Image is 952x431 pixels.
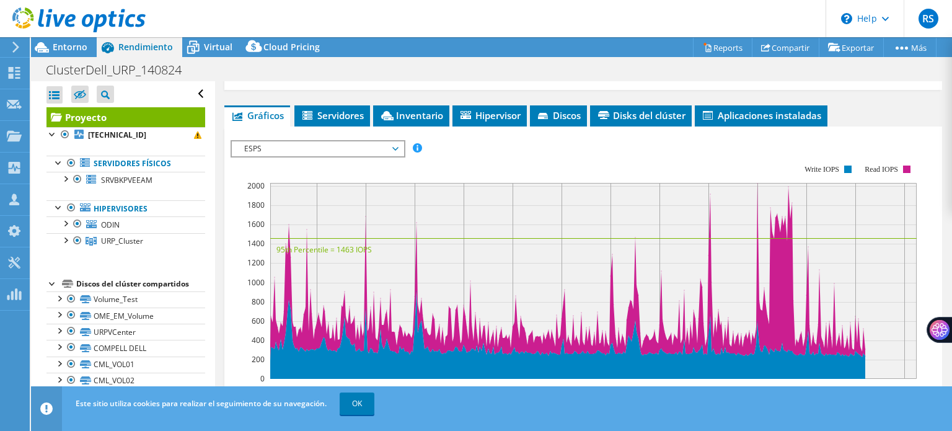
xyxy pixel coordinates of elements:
a: COMPELL DELL [46,340,205,356]
a: URP_Cluster [46,233,205,249]
a: CML_VOL01 [46,357,205,373]
text: 03:00 [846,385,865,396]
text: 2000 [247,180,265,191]
a: URPVCenter [46,324,205,340]
a: Reports [693,38,752,57]
text: 1800 [247,200,265,210]
span: Gráficos [231,109,284,122]
text: 04:00 [895,385,914,396]
text: 1600 [247,219,265,229]
text: 21:00 [552,385,571,396]
text: 600 [252,316,265,326]
a: OK [340,393,374,415]
text: 200 [252,354,265,365]
a: ODIN [46,216,205,233]
text: 00:00 [699,385,718,396]
text: 19:00 [454,385,474,396]
text: 1400 [247,238,265,249]
a: Exportar [819,38,884,57]
div: Discos del clúster compartidos [76,277,205,291]
text: 0 [260,373,265,384]
span: Hipervisor [459,109,521,122]
a: CML_VOL02 [46,373,205,389]
text: 17:00 [356,385,376,396]
a: Compartir [752,38,819,57]
text: Write IOPS [804,165,839,174]
h1: ClusterDell_URP_140824 [40,63,201,77]
span: Disks del clúster [596,109,685,122]
span: Rendimiento [118,41,173,53]
a: Hipervisores [46,200,205,216]
span: Este sitio utiliza cookies para realizar el seguimiento de su navegación. [76,398,327,409]
text: 02:00 [797,385,816,396]
text: 1200 [247,257,265,268]
a: Servidores físicos [46,156,205,172]
text: Read IOPS [865,165,899,174]
text: 20:00 [503,385,522,396]
text: 400 [252,335,265,345]
span: ESPS [238,141,397,156]
b: [TECHNICAL_ID] [88,130,146,140]
a: OME_EM_Volume [46,308,205,324]
a: Más [883,38,937,57]
text: 16:00 [307,385,327,396]
text: 95th Percentile = 1463 IOPS [276,244,372,255]
span: URP_Cluster [101,236,143,246]
span: SRVBKPVEEAM [101,175,152,185]
span: Cloud Pricing [263,41,320,53]
span: Entorno [53,41,87,53]
text: 800 [252,296,265,307]
a: SRVBKPVEEAM [46,172,205,188]
span: Servidores [301,109,364,122]
span: Aplicaciones instaladas [701,109,821,122]
span: ODIN [101,220,120,230]
text: 23:00 [650,385,669,396]
text: 18:00 [405,385,425,396]
text: 1000 [247,277,265,288]
a: Proyecto [46,107,205,127]
text: 22:00 [601,385,620,396]
span: RS [919,9,938,29]
span: Virtual [204,41,232,53]
a: Volume_Test [46,291,205,308]
text: 01:00 [748,385,767,396]
span: Inventario [379,109,443,122]
span: Discos [536,109,581,122]
svg: \n [841,13,852,24]
a: [TECHNICAL_ID] [46,127,205,143]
